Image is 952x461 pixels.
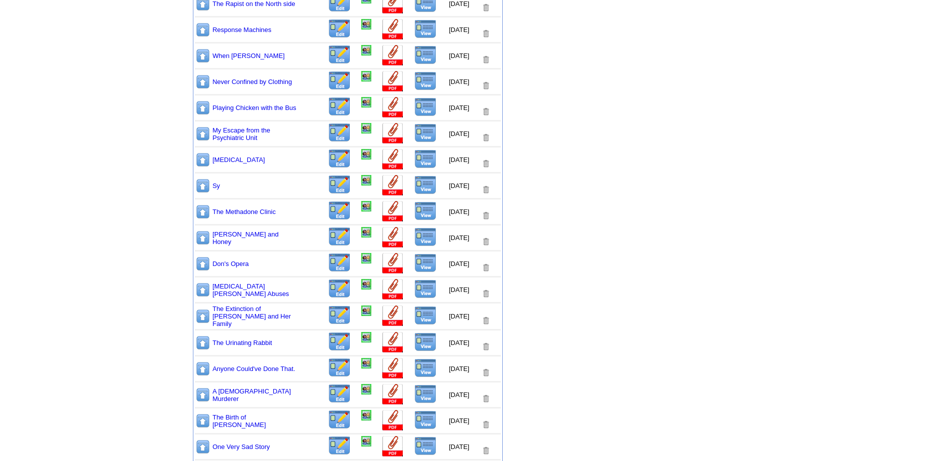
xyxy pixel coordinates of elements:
[381,410,404,431] img: Add Attachment (PDF or .DOC)
[381,227,404,248] img: Add Attachment (PDF or .DOC)
[212,182,220,189] a: Sy
[449,391,469,398] font: [DATE]
[414,436,437,455] img: View this Title
[361,358,371,368] img: Add/Remove Photo
[481,368,490,377] img: Removes this Title
[481,420,490,429] img: Removes this Title
[361,305,371,316] img: Add/Remove Photo
[381,384,404,405] img: Add Attachment (PDF or .DOC)
[414,123,437,142] img: View this Title
[481,446,490,455] img: Removes this Title
[481,316,490,325] img: Removes this Title
[481,3,490,12] img: Removes this Title
[328,201,351,220] img: Edit this Title
[195,178,210,193] img: Move to top
[481,394,490,403] img: Removes this Title
[449,130,469,137] font: [DATE]
[361,45,371,55] img: Add/Remove Photo
[212,305,291,327] a: The Extinction of [PERSON_NAME] and Her Family
[361,279,371,289] img: Add/Remove Photo
[328,410,351,429] img: Edit this Title
[328,71,351,90] img: Edit this Title
[212,126,270,141] a: My Escape from the Psychiatric Unit
[481,211,490,220] img: Removes this Title
[481,263,490,272] img: Removes this Title
[361,410,371,420] img: Add/Remove Photo
[414,332,437,351] img: View this Title
[481,159,490,168] img: Removes this Title
[414,201,437,220] img: View this Title
[328,305,351,325] img: Edit this Title
[212,104,296,111] a: Playing Chicken with the Bus
[381,279,404,300] img: Add Attachment (PDF or .DOC)
[328,436,351,455] img: Edit this Title
[414,384,437,403] img: View this Title
[361,384,371,394] img: Add/Remove Photo
[481,133,490,142] img: Removes this Title
[414,71,437,90] img: View this Title
[414,97,437,116] img: View this Title
[212,443,270,450] a: One Very Sad Story
[481,237,490,246] img: Removes this Title
[328,227,351,246] img: Edit this Title
[449,78,469,85] font: [DATE]
[449,26,469,33] font: [DATE]
[449,286,469,293] font: [DATE]
[212,339,272,346] a: The Urinating Rabbit
[481,185,490,194] img: Removes this Title
[328,358,351,377] img: Edit this Title
[449,417,469,424] font: [DATE]
[212,156,265,163] a: [MEDICAL_DATA]
[212,230,278,245] a: [PERSON_NAME] and Honey
[328,175,351,194] img: Edit this Title
[381,201,404,222] img: Add Attachment (PDF or .DOC)
[195,308,210,324] img: Move to top
[328,279,351,298] img: Edit this Title
[381,332,404,353] img: Add Attachment (PDF or .DOC)
[449,260,469,267] font: [DATE]
[449,339,469,346] font: [DATE]
[212,208,275,215] a: The Methadone Clinic
[212,387,291,402] a: A [DEMOGRAPHIC_DATA] Murderer
[414,227,437,246] img: View this Title
[449,234,469,241] font: [DATE]
[414,306,437,325] img: View this Title
[414,45,437,64] img: View this Title
[361,19,371,29] img: Add/Remove Photo
[414,358,437,377] img: View this Title
[481,29,490,38] img: Removes this Title
[449,208,469,215] font: [DATE]
[449,104,469,111] font: [DATE]
[381,71,404,92] img: Add Attachment (PDF or .DOC)
[481,342,490,351] img: Removes this Title
[328,19,351,38] img: Edit this Title
[381,305,404,327] img: Add Attachment (PDF or .DOC)
[481,55,490,64] img: Removes this Title
[212,26,271,33] a: Response Machines
[195,204,210,219] img: Move to top
[361,149,371,159] img: Add/Remove Photo
[328,384,351,403] img: Edit this Title
[414,19,437,38] img: View this Title
[328,45,351,64] img: Edit this Title
[195,48,210,63] img: Move to top
[381,123,404,144] img: Add Attachment (PDF or .DOC)
[481,289,490,298] img: Removes this Title
[328,332,351,351] img: Edit this Title
[328,97,351,116] img: Edit this Title
[195,387,210,402] img: Move to top
[361,201,371,211] img: Add/Remove Photo
[212,365,295,372] a: Anyone Could've Done That.
[361,123,371,133] img: Add/Remove Photo
[195,100,210,115] img: Move to top
[195,256,210,271] img: Move to top
[381,175,404,196] img: Add Attachment (PDF or .DOC)
[361,436,371,446] img: Add/Remove Photo
[414,253,437,272] img: View this Title
[195,230,210,245] img: Move to top
[414,149,437,168] img: View this Title
[212,52,285,59] a: When [PERSON_NAME]
[381,149,404,170] img: Add Attachment (PDF or .DOC)
[449,312,469,320] font: [DATE]
[195,282,210,297] img: Move to top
